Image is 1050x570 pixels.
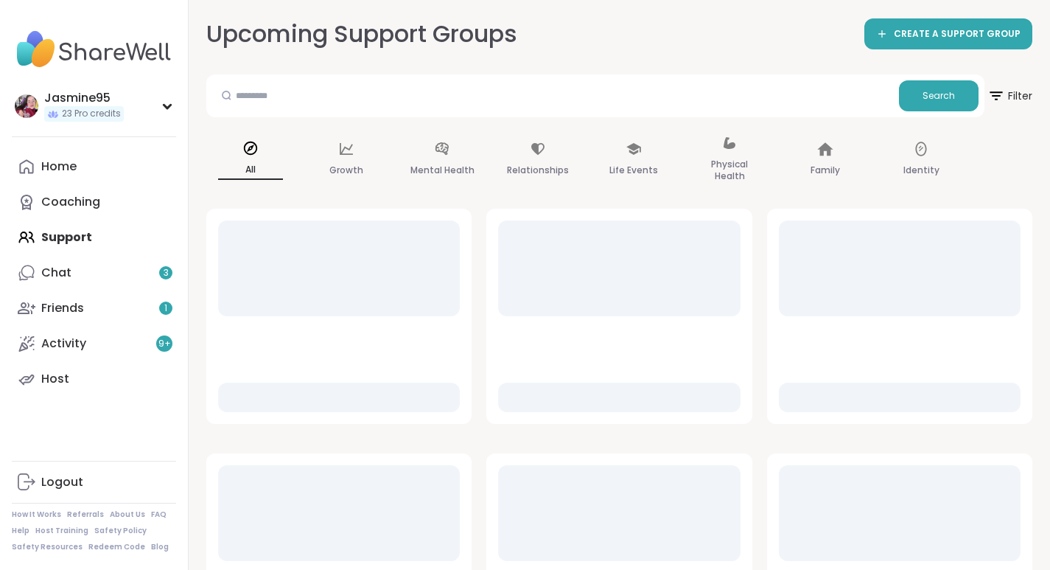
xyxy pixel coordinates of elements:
a: Host Training [35,526,88,536]
div: Chat [41,265,71,281]
a: Blog [151,542,169,552]
a: Help [12,526,29,536]
a: Friends1 [12,291,176,326]
a: Coaching [12,184,176,220]
a: Redeem Code [88,542,145,552]
a: FAQ [151,510,167,520]
p: Physical Health [697,156,762,185]
a: Host [12,361,176,397]
p: Mental Health [410,161,475,179]
img: ShareWell Nav Logo [12,24,176,75]
a: Safety Resources [12,542,83,552]
div: Coaching [41,194,100,210]
a: Activity9+ [12,326,176,361]
p: Family [811,161,840,179]
span: Search [923,89,955,102]
p: Relationships [507,161,569,179]
p: Life Events [609,161,658,179]
a: About Us [110,510,145,520]
div: Host [41,371,69,387]
span: 9 + [158,338,171,350]
a: Safety Policy [94,526,147,536]
div: Friends [41,300,84,316]
div: Logout [41,474,83,490]
p: Growth [329,161,363,179]
div: Jasmine95 [44,90,124,106]
div: Activity [41,336,86,352]
a: Logout [12,465,176,500]
a: How It Works [12,510,61,520]
img: Jasmine95 [15,94,38,118]
button: Search [899,80,979,111]
span: 1 [164,302,167,315]
a: Referrals [67,510,104,520]
a: CREATE A SUPPORT GROUP [864,18,1032,49]
span: Filter [987,78,1032,114]
a: Home [12,149,176,184]
span: 23 Pro credits [62,108,121,120]
p: All [218,161,283,180]
button: Filter [987,74,1032,117]
div: Home [41,159,77,175]
a: Chat3 [12,255,176,291]
span: 3 [164,267,169,279]
p: Identity [903,161,939,179]
h2: Upcoming Support Groups [206,18,517,51]
span: CREATE A SUPPORT GROUP [894,28,1021,41]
